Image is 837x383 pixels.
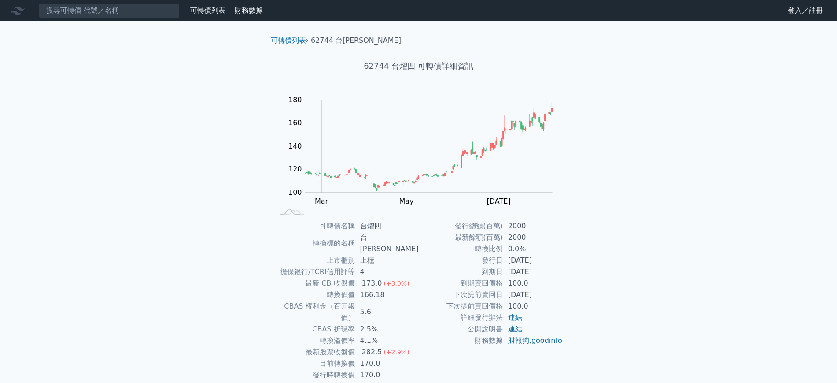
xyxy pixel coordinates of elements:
[503,232,563,243] td: 2000
[274,358,355,369] td: 目前轉換價
[503,243,563,255] td: 0.0%
[383,280,409,287] span: (+3.0%)
[360,346,384,358] div: 282.5
[503,289,563,301] td: [DATE]
[355,266,419,278] td: 4
[503,301,563,312] td: 100.0
[419,312,503,324] td: 詳細發行辦法
[508,313,522,322] a: 連結
[355,324,419,335] td: 2.5%
[288,165,302,173] tspan: 120
[274,255,355,266] td: 上市櫃別
[508,325,522,333] a: 連結
[419,232,503,243] td: 最新餘額(百萬)
[355,301,419,324] td: 5.6
[419,335,503,346] td: 財務數據
[355,232,419,255] td: 台[PERSON_NAME]
[419,255,503,266] td: 發行日
[487,197,511,205] tspan: [DATE]
[315,197,328,205] tspan: Mar
[503,335,563,346] td: ,
[355,220,419,232] td: 台燿四
[355,335,419,346] td: 4.1%
[503,255,563,266] td: [DATE]
[274,289,355,301] td: 轉換價值
[781,4,830,18] a: 登入／註冊
[311,35,401,46] li: 62744 台[PERSON_NAME]
[503,266,563,278] td: [DATE]
[190,6,225,15] a: 可轉債列表
[531,336,562,345] a: goodinfo
[284,96,566,205] g: Chart
[419,278,503,289] td: 到期賣回價格
[419,220,503,232] td: 發行總額(百萬)
[419,243,503,255] td: 轉換比例
[235,6,263,15] a: 財務數據
[288,142,302,150] tspan: 140
[271,35,309,46] li: ›
[39,3,180,18] input: 搜尋可轉債 代號／名稱
[271,36,306,45] a: 可轉債列表
[274,335,355,346] td: 轉換溢價率
[264,60,574,72] h1: 62744 台燿四 可轉債詳細資訊
[503,220,563,232] td: 2000
[274,232,355,255] td: 轉換標的名稱
[355,255,419,266] td: 上櫃
[274,346,355,358] td: 最新股票收盤價
[274,301,355,324] td: CBAS 權利金（百元報價）
[355,369,419,381] td: 170.0
[508,336,529,345] a: 財報狗
[274,369,355,381] td: 發行時轉換價
[419,289,503,301] td: 下次提前賣回日
[355,289,419,301] td: 166.18
[503,278,563,289] td: 100.0
[355,358,419,369] td: 170.0
[274,220,355,232] td: 可轉債名稱
[288,96,302,104] tspan: 180
[274,266,355,278] td: 擔保銀行/TCRI信用評等
[399,197,413,205] tspan: May
[360,278,384,289] div: 173.0
[419,324,503,335] td: 公開說明書
[419,301,503,312] td: 下次提前賣回價格
[288,119,302,127] tspan: 160
[288,188,302,197] tspan: 100
[274,278,355,289] td: 最新 CB 收盤價
[383,349,409,356] span: (+2.9%)
[419,266,503,278] td: 到期日
[274,324,355,335] td: CBAS 折現率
